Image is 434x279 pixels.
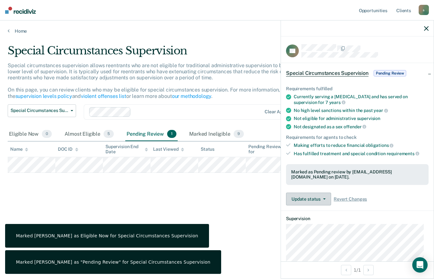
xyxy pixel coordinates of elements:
[334,196,367,202] span: Revert Changes
[58,147,78,152] div: DOC ID
[248,144,291,155] div: Pending Review for
[8,44,333,62] div: Special Circumstances Supervision
[387,151,419,156] span: requirements
[286,135,429,140] div: Requirements for agents to check
[412,257,428,273] div: Open Intercom Messenger
[341,265,351,275] button: Previous Opportunity
[357,116,380,121] span: supervision
[281,63,434,84] div: Special Circumstances SupervisionPending Review
[265,109,292,115] div: Clear agents
[104,130,114,138] span: 5
[5,7,36,14] img: Recidiviz
[188,127,245,141] div: Marked Ineligible
[366,143,393,148] span: obligations
[286,86,429,92] div: Requirements fulfilled
[167,130,176,138] span: 1
[8,62,322,99] p: Special circumstances supervision allows reentrants who are not eligible for traditional administ...
[81,93,126,99] a: violent offenses list
[172,93,212,99] a: our methodology
[153,147,184,152] div: Last Viewed
[294,142,429,148] div: Making efforts to reduce financial
[286,193,331,205] button: Update status
[374,70,406,76] span: Pending Review
[8,127,53,141] div: Eligible Now
[294,116,429,121] div: Not eligible for administrative
[329,100,345,105] span: years
[419,5,429,15] div: s
[201,147,214,152] div: Status
[363,265,374,275] button: Next Opportunity
[11,108,68,113] span: Special Circumstances Supervision
[15,93,72,99] a: supervision levels policy
[125,127,178,141] div: Pending Review
[294,124,429,130] div: Not designated as a sex
[291,169,423,180] div: Marked as Pending review by [EMAIL_ADDRESS][DOMAIN_NAME] on [DATE].
[234,130,244,138] span: 9
[294,108,429,113] div: No high level sanctions within the past
[294,94,429,105] div: Currently serving a [MEDICAL_DATA] and has served on supervision for 7
[374,108,388,113] span: year
[281,261,434,278] div: 1 / 1
[286,70,368,76] span: Special Circumstances Supervision
[286,216,429,221] dt: Supervision
[42,130,52,138] span: 0
[344,124,367,129] span: offender
[16,233,198,239] div: Marked [PERSON_NAME] as Eligible Now for Special Circumstances Supervision
[294,151,429,156] div: Has fulfilled treatment and special condition
[10,147,28,152] div: Name
[8,28,426,34] a: Home
[16,259,210,265] div: Marked [PERSON_NAME] as "Pending Review" for Special Circumstances Supervision
[63,127,115,141] div: Almost Eligible
[105,144,148,155] div: Supervision End Date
